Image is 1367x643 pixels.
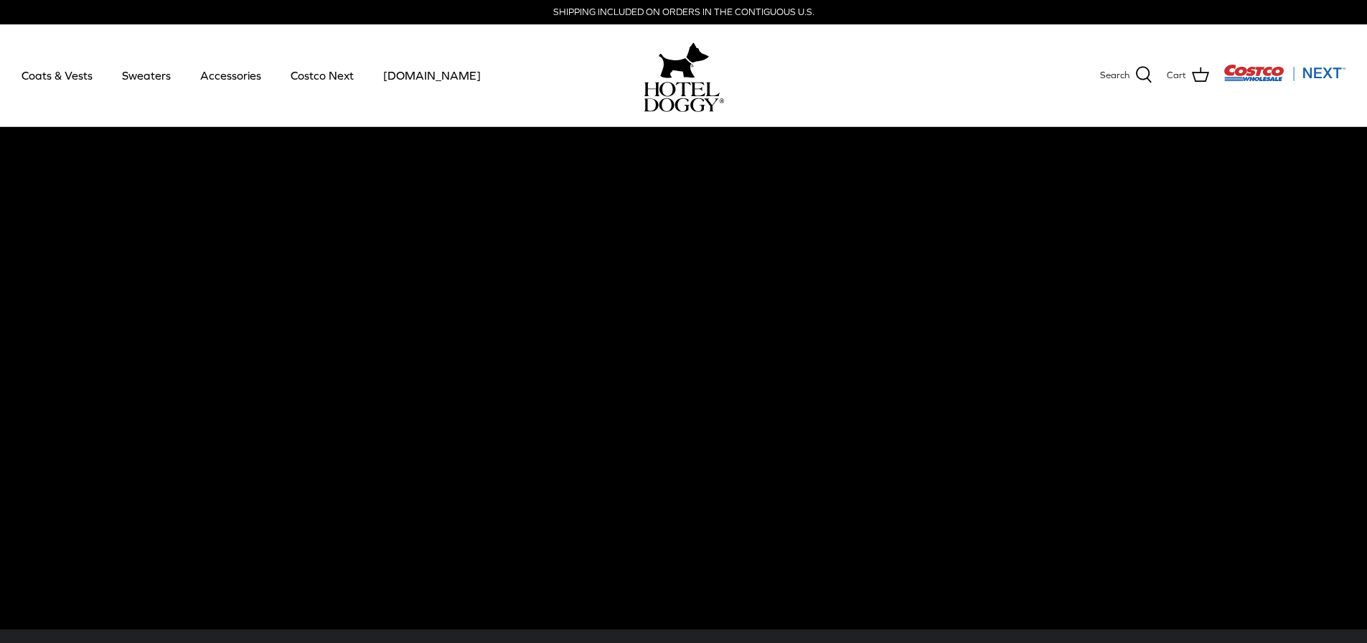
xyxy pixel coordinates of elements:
a: Costco Next [278,51,367,100]
a: Coats & Vests [9,51,105,100]
a: Search [1100,66,1152,85]
a: Cart [1167,66,1209,85]
a: Sweaters [109,51,184,100]
span: Search [1100,68,1129,83]
img: Costco Next [1223,64,1345,82]
a: hoteldoggy.com hoteldoggycom [644,39,724,112]
a: [DOMAIN_NAME] [370,51,494,100]
a: Visit Costco Next [1223,73,1345,84]
a: Accessories [187,51,274,100]
span: Cart [1167,68,1186,83]
img: hoteldoggy.com [659,39,709,82]
img: hoteldoggycom [644,82,724,112]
